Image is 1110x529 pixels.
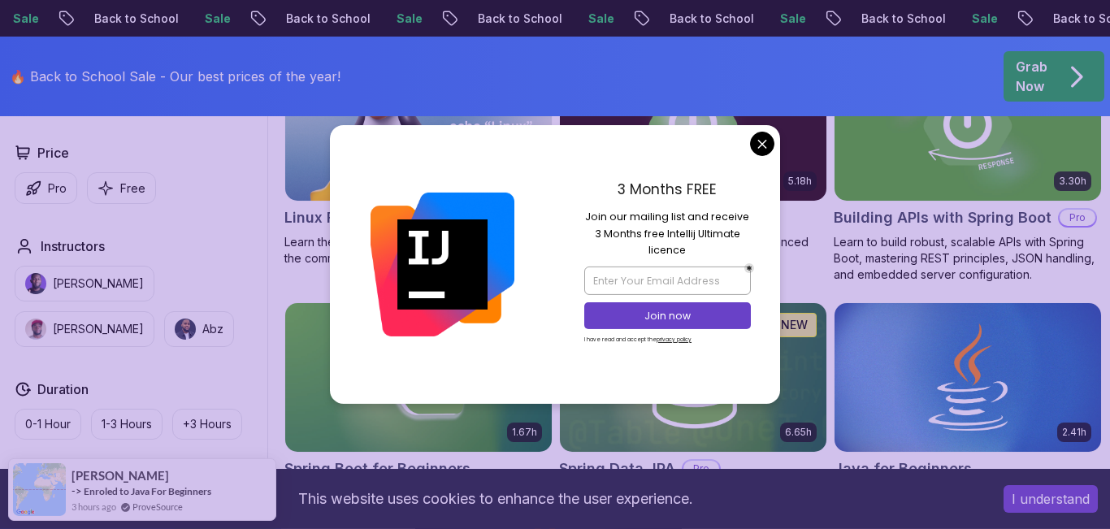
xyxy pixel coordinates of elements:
[285,303,552,453] img: Spring Boot for Beginners card
[835,303,1101,453] img: Java for Beginners card
[683,461,719,477] p: Pro
[25,273,46,294] img: instructor img
[15,172,77,204] button: Pro
[835,51,1101,201] img: Building APIs with Spring Boot card
[559,457,675,480] h2: Spring Data JPA
[25,416,71,432] p: 0-1 Hour
[164,311,234,347] button: instructor imgAbz
[597,11,708,27] p: Back to School
[981,11,1091,27] p: Back to School
[788,175,812,188] p: 5.18h
[102,416,152,432] p: 1-3 Hours
[132,11,184,27] p: Sale
[785,426,812,439] p: 6.65h
[516,11,568,27] p: Sale
[214,11,324,27] p: Back to School
[183,416,232,432] p: +3 Hours
[708,11,760,27] p: Sale
[22,11,132,27] p: Back to School
[87,172,156,204] button: Free
[13,463,66,516] img: provesource social proof notification image
[10,67,340,86] p: 🔥 Back to School Sale - Our best prices of the year!
[405,11,516,27] p: Back to School
[284,457,470,480] h2: Spring Boot for Beginners
[324,11,376,27] p: Sale
[1059,175,1086,188] p: 3.30h
[15,266,154,301] button: instructor img[PERSON_NAME]
[12,481,979,517] div: This website uses cookies to enhance the user experience.
[834,457,972,480] h2: Java for Beginners
[512,426,537,439] p: 1.67h
[25,319,46,340] img: instructor img
[834,206,1051,229] h2: Building APIs with Spring Boot
[120,180,145,197] p: Free
[284,50,553,267] a: Linux Fundamentals card6.00hLinux FundamentalsProLearn the fundamentals of Linux and how to use t...
[172,409,242,440] button: +3 Hours
[132,500,183,514] a: ProveSource
[72,469,169,483] span: [PERSON_NAME]
[284,206,428,229] h2: Linux Fundamentals
[53,275,144,292] p: [PERSON_NAME]
[37,379,89,399] h2: Duration
[1062,426,1086,439] p: 2.41h
[834,302,1102,518] a: Java for Beginners card2.41hJava for BeginnersBeginner-friendly Java course for essential program...
[84,485,211,497] a: Enroled to Java For Beginners
[72,484,82,497] span: ->
[91,409,163,440] button: 1-3 Hours
[1004,485,1098,513] button: Accept cookies
[41,236,105,256] h2: Instructors
[789,11,900,27] p: Back to School
[834,234,1102,283] p: Learn to build robust, scalable APIs with Spring Boot, mastering REST principles, JSON handling, ...
[175,319,196,340] img: instructor img
[15,409,81,440] button: 0-1 Hour
[900,11,952,27] p: Sale
[48,180,67,197] p: Pro
[72,500,116,514] span: 3 hours ago
[1060,210,1095,226] p: Pro
[53,321,144,337] p: [PERSON_NAME]
[284,234,553,267] p: Learn the fundamentals of Linux and how to use the command line
[15,311,154,347] button: instructor img[PERSON_NAME]
[781,317,808,333] p: NEW
[559,302,827,518] a: Spring Data JPA card6.65hNEWSpring Data JPAProMaster database management, advanced querying, and ...
[37,143,69,163] h2: Price
[285,51,552,201] img: Linux Fundamentals card
[202,321,223,337] p: Abz
[1016,57,1047,96] p: Grab Now
[834,50,1102,283] a: Building APIs with Spring Boot card3.30hBuilding APIs with Spring BootProLearn to build robust, s...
